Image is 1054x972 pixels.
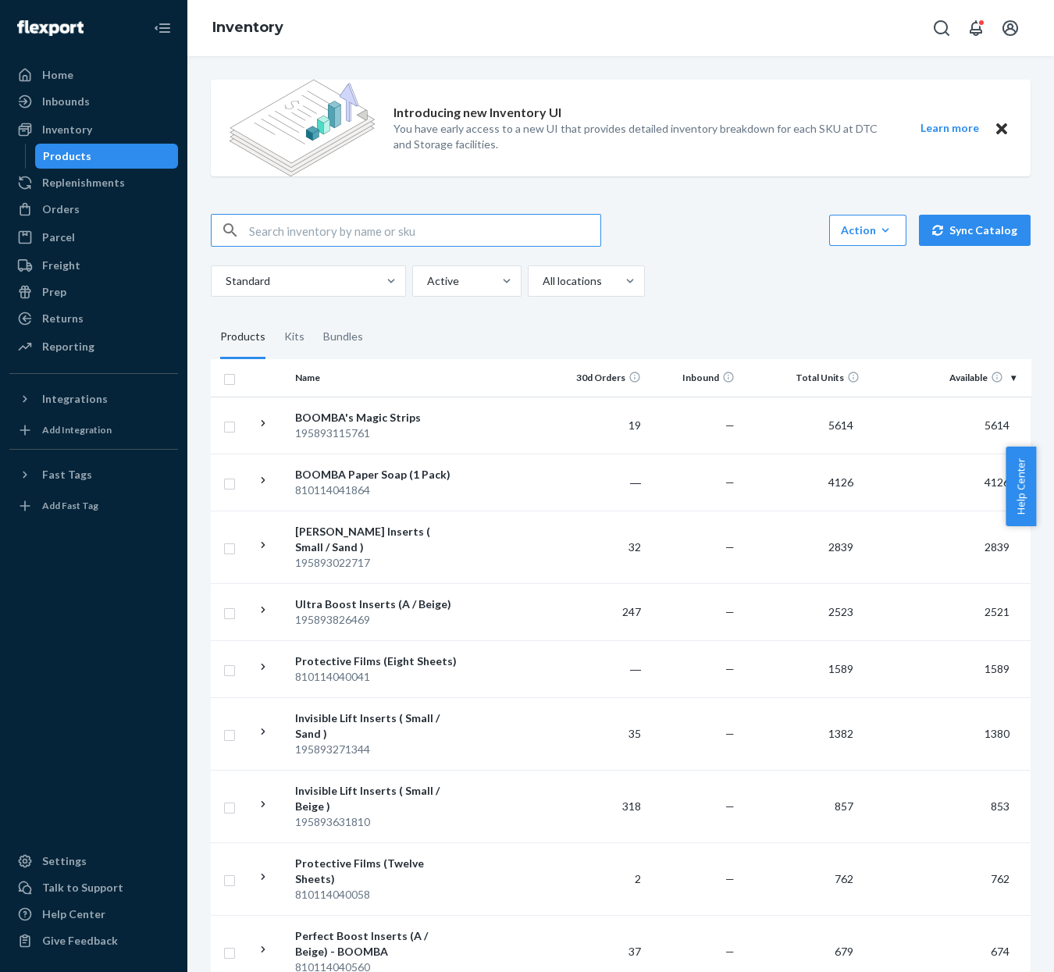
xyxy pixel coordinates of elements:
span: — [725,872,735,885]
span: 2839 [822,540,860,554]
a: Parcel [9,225,178,250]
td: 35 [554,697,647,770]
div: Integrations [42,391,108,407]
div: Give Feedback [42,933,118,949]
div: Replenishments [42,175,125,190]
input: Standard [224,273,226,289]
a: Orders [9,197,178,222]
button: Integrations [9,386,178,411]
span: 2839 [978,540,1016,554]
input: Search inventory by name or sku [249,215,600,246]
div: Ultra Boost Inserts (A / Beige) [295,596,458,612]
button: Sync Catalog [919,215,1031,246]
div: 195893271344 [295,742,458,757]
span: 679 [828,945,860,958]
span: Help Center [1006,447,1036,526]
span: — [725,799,735,813]
span: — [725,727,735,740]
input: Active [426,273,427,289]
div: Protective Films (Twelve Sheets) [295,856,458,887]
th: Inbound [647,359,741,397]
a: Replenishments [9,170,178,195]
div: Add Fast Tag [42,499,98,512]
img: new-reports-banner-icon.82668bd98b6a51aee86340f2a7b77ae3.png [230,80,375,176]
span: 762 [985,872,1016,885]
a: Inventory [212,19,283,36]
div: Orders [42,201,80,217]
span: — [725,605,735,618]
a: Settings [9,849,178,874]
div: Products [220,315,265,359]
span: 1589 [822,662,860,675]
div: Bundles [323,315,363,359]
div: Kits [284,315,304,359]
th: Available [866,359,1022,397]
a: Help Center [9,902,178,927]
div: 195893631810 [295,814,458,830]
button: Learn more [910,119,988,138]
input: All locations [541,273,543,289]
span: 857 [828,799,860,813]
button: Close [992,119,1012,138]
th: Name [289,359,465,397]
a: Products [35,144,179,169]
div: 810114041864 [295,482,458,498]
td: 2 [554,842,647,915]
div: Inventory [42,122,92,137]
span: 5614 [978,418,1016,432]
div: Inbounds [42,94,90,109]
th: 30d Orders [554,359,647,397]
div: Parcel [42,230,75,245]
div: Returns [42,311,84,326]
span: 2521 [978,605,1016,618]
div: Action [841,223,895,238]
span: 762 [828,872,860,885]
td: 318 [554,770,647,842]
button: Open Search Box [926,12,957,44]
div: BOOMBA Paper Soap (1 Pack) [295,467,458,482]
td: ― [554,640,647,697]
button: Close Navigation [147,12,178,44]
button: Action [829,215,906,246]
div: BOOMBA's Magic Strips [295,410,458,425]
div: 195893115761 [295,425,458,441]
span: — [725,418,735,432]
div: Add Integration [42,423,112,436]
span: — [725,540,735,554]
a: Talk to Support [9,875,178,900]
div: Help Center [42,906,105,922]
span: — [725,662,735,675]
td: 247 [554,583,647,640]
span: 1380 [978,727,1016,740]
div: Fast Tags [42,467,92,482]
a: Add Integration [9,418,178,443]
span: 1382 [822,727,860,740]
button: Open notifications [960,12,992,44]
span: — [725,475,735,489]
div: Invisible Lift Inserts ( Small / Beige ) [295,783,458,814]
div: [PERSON_NAME] Inserts ( Small / Sand ) [295,524,458,555]
div: Prep [42,284,66,300]
td: ― [554,454,647,511]
a: Prep [9,279,178,304]
div: Talk to Support [42,880,123,895]
button: Fast Tags [9,462,178,487]
ol: breadcrumbs [200,5,296,51]
div: Invisible Lift Inserts ( Small / Sand ) [295,710,458,742]
a: Inbounds [9,89,178,114]
div: 810114040041 [295,669,458,685]
p: You have early access to a new UI that provides detailed inventory breakdown for each SKU at DTC ... [393,121,892,152]
div: 195893022717 [295,555,458,571]
div: Perfect Boost Inserts (A / Beige) - BOOMBA [295,928,458,960]
div: Freight [42,258,80,273]
div: Settings [42,853,87,869]
div: 810114040058 [295,887,458,903]
div: 195893826469 [295,612,458,628]
a: Inventory [9,117,178,142]
span: 2523 [822,605,860,618]
button: Open account menu [995,12,1026,44]
img: Flexport logo [17,20,84,36]
span: 674 [985,945,1016,958]
td: 32 [554,511,647,583]
div: Protective Films (Eight Sheets) [295,653,458,669]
